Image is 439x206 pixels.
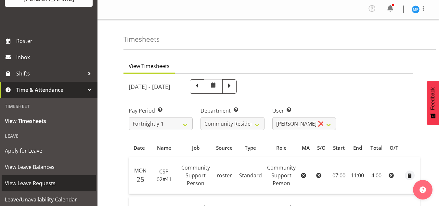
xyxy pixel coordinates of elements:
div: Total [370,144,382,152]
div: S/O [317,144,326,152]
a: View Leave Balances [2,159,96,175]
label: Department [200,107,265,115]
div: Date [133,144,145,152]
a: Apply for Leave [2,143,96,159]
span: View Timesheets [5,116,93,126]
a: View Timesheets [2,113,96,129]
span: Roster [16,36,94,46]
span: Time & Attendance [16,85,84,95]
div: MA [302,144,310,152]
span: Apply for Leave [5,146,93,156]
div: End [352,144,363,152]
td: 07:00 [329,157,348,194]
div: Name [153,144,175,152]
span: Shifts [16,69,84,78]
a: View Leave Requests [2,175,96,191]
span: CSP 02#41 [157,168,172,183]
div: Source [216,144,233,152]
img: melissa-fry10932.jpg [412,6,420,13]
span: Community Support Person [267,164,296,187]
span: View Leave Requests [5,178,93,188]
h4: Timesheets [123,35,160,43]
span: Community Support Person [181,164,210,187]
span: roster [217,172,232,179]
span: Inbox [16,52,94,62]
img: help-xxl-2.png [420,186,426,193]
span: View Timesheets [129,62,170,70]
div: Timesheet [2,100,96,113]
td: Standard [237,157,265,194]
h5: [DATE] - [DATE] [129,83,170,90]
div: O/T [390,144,398,152]
td: 11:00 [348,157,367,194]
div: Start [333,144,345,152]
div: Leave [2,129,96,143]
label: User [272,107,336,115]
span: Feedback [430,87,436,110]
span: Mon [134,167,147,174]
span: View Leave Balances [5,162,93,172]
span: Leave/Unavailability Calendar [5,195,93,204]
div: Role [268,144,294,152]
button: Feedback - Show survey [427,81,439,125]
div: Type [240,144,261,152]
span: 25 [136,175,144,184]
td: 4.00 [367,157,386,194]
label: Pay Period [129,107,193,115]
div: Job [182,144,209,152]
